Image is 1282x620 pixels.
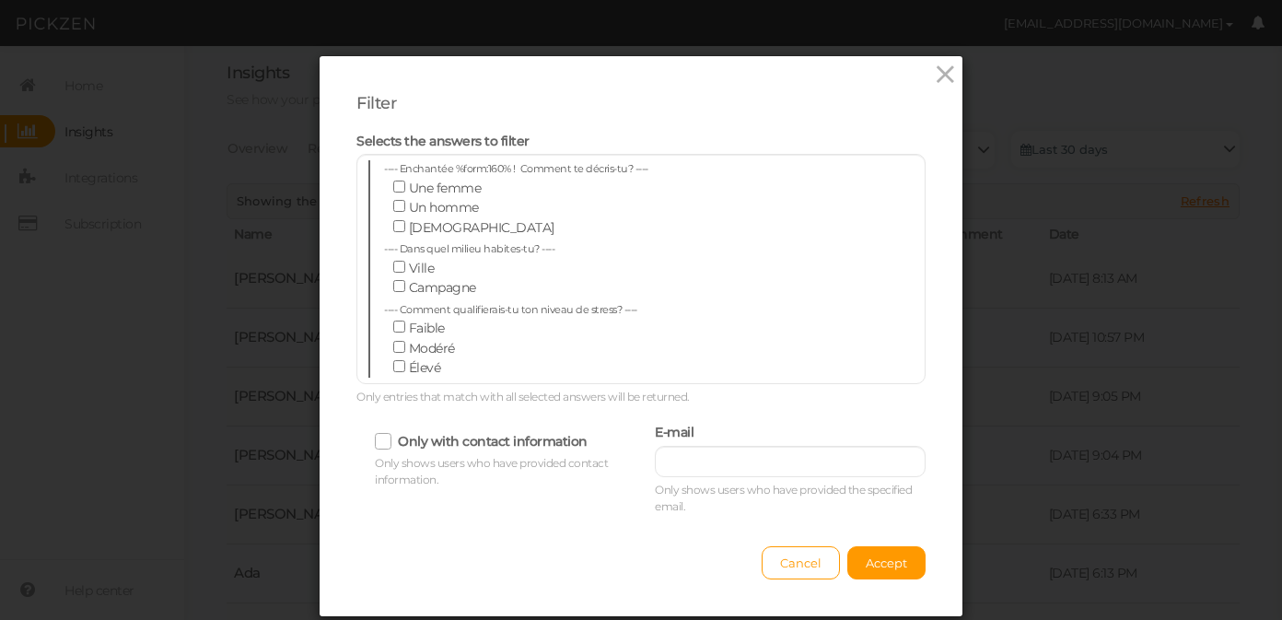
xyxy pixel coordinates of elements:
[356,93,396,113] span: Filter
[393,181,405,193] input: Une femme
[375,456,608,486] span: Only shows users who have provided contact information.
[384,242,554,255] span: ---- Dans quel milieu habites-tu? ----
[409,359,441,376] span: Élevé
[398,433,588,450] label: Only with contact information
[409,279,476,296] span: Campagne
[356,390,690,404] span: Only entries that match with all selected answers will be returned.
[393,200,405,212] input: Un homme
[409,260,435,276] span: Ville
[393,341,405,353] input: Modéré
[409,320,445,336] span: Faible
[409,199,479,216] span: Un homme
[393,321,405,333] input: Faible
[356,133,530,149] span: Selects the answers to filter
[384,162,648,175] span: ---- Enchantée %form:160% ! Comment te décris-tu? ----
[393,280,405,292] input: Campagne
[409,340,455,357] span: Modéré
[409,219,554,236] span: [DEMOGRAPHIC_DATA]
[780,556,822,570] span: Cancel
[847,546,926,579] button: Accept
[384,303,637,316] span: ---- Comment qualifierais-tu ton niveau de stress? ----
[393,220,405,232] input: [DEMOGRAPHIC_DATA]
[655,483,912,513] span: Only shows users who have provided the specified email.
[655,425,693,441] label: E-mail
[393,360,405,372] input: Élevé
[866,556,907,570] span: Accept
[409,180,482,196] span: Une femme
[762,546,840,579] button: Cancel
[393,261,405,273] input: Ville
